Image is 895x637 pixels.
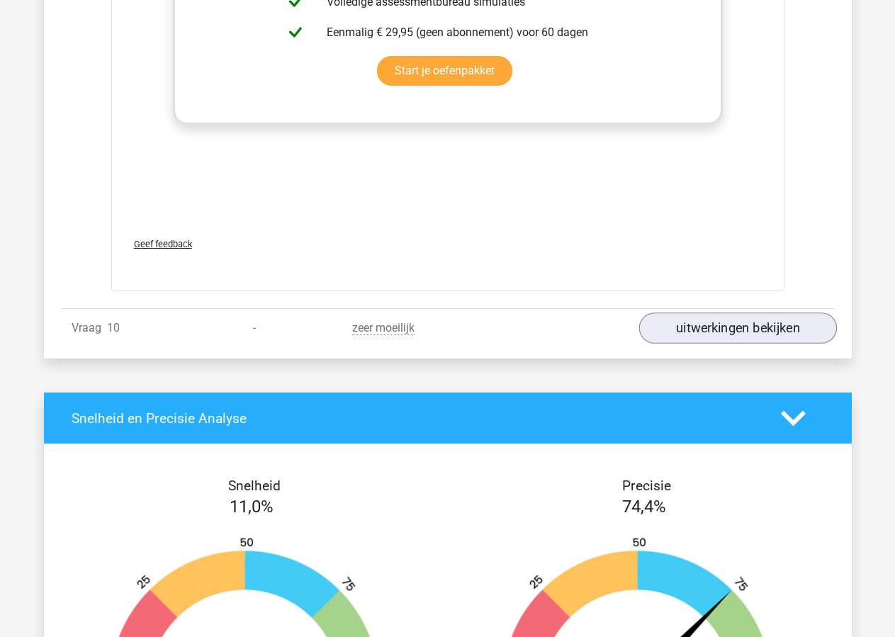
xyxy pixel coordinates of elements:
a: uitwerkingen bekijken [638,312,836,344]
h4: Snelheid [72,478,437,494]
div: - [190,320,319,337]
h4: Precisie [464,478,830,494]
span: 11,0% [230,497,274,517]
span: 74,4% [622,497,666,517]
span: zeer moeilijk [352,321,415,335]
span: Vraag [72,320,107,337]
h4: Snelheid en Precisie Analyse [72,410,760,427]
span: Geef feedback [134,239,192,249]
a: Start je oefenpakket [377,56,512,86]
span: 10 [107,321,120,334]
